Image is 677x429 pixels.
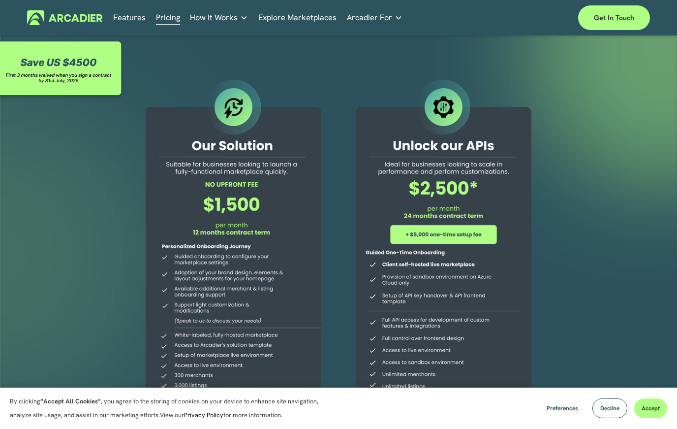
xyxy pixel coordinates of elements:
p: By clicking , you agree to the storing of cookies on your device to enhance site navigation, anal... [10,395,330,422]
a: Features [113,10,146,25]
button: Decline [592,398,627,418]
a: Privacy Policy [184,411,223,419]
span: Preferences [547,404,578,412]
button: Accept [634,398,667,418]
a: folder dropdown [190,10,248,25]
span: Accept [642,404,660,412]
a: Get in touch [578,5,650,30]
strong: “Accept All Cookies” [40,397,101,405]
span: How It Works [190,11,238,25]
button: Preferences [539,398,585,418]
a: folder dropdown [347,10,402,25]
span: Arcadier For [347,11,392,25]
span: Decline [600,404,619,412]
img: Arcadier [27,10,102,26]
a: Explore Marketplaces [258,10,337,25]
a: Pricing [156,10,180,25]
